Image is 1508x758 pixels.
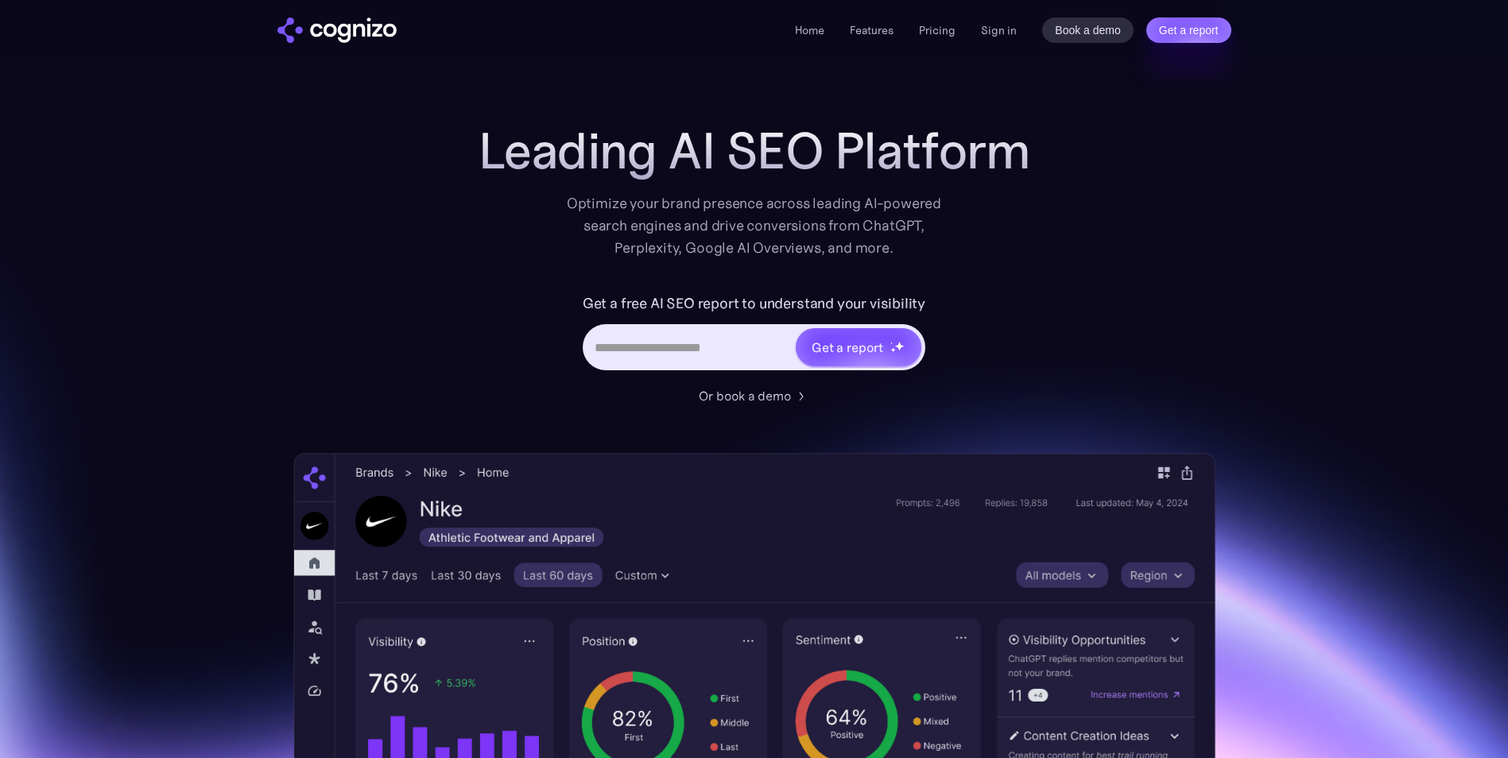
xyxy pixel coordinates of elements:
[699,386,791,405] div: Or book a demo
[1146,17,1231,43] a: Get a report
[795,23,824,37] a: Home
[277,17,397,43] a: home
[559,192,950,259] div: Optimize your brand presence across leading AI-powered search engines and drive conversions from ...
[890,342,893,344] img: star
[890,347,896,353] img: star
[479,122,1030,180] h1: Leading AI SEO Platform
[583,291,925,378] form: Hero URL Input Form
[1042,17,1134,43] a: Book a demo
[699,386,810,405] a: Or book a demo
[850,23,894,37] a: Features
[919,23,956,37] a: Pricing
[583,291,925,316] label: Get a free AI SEO report to understand your visibility
[981,21,1017,40] a: Sign in
[894,341,905,351] img: star
[277,17,397,43] img: cognizo logo
[794,327,923,368] a: Get a reportstarstarstar
[812,338,883,357] div: Get a report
